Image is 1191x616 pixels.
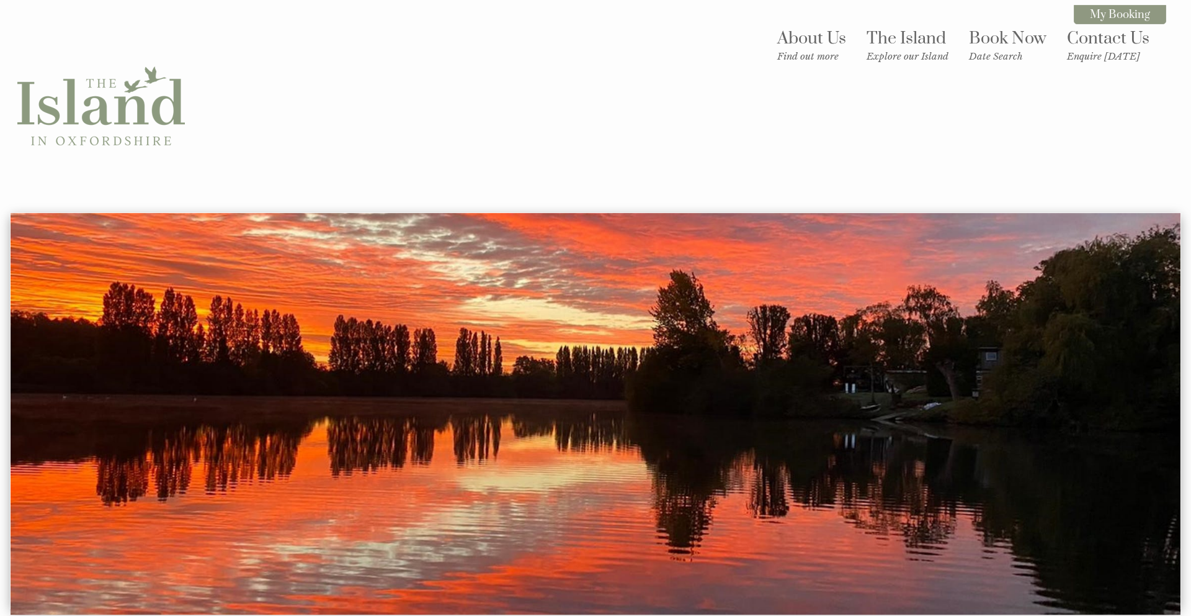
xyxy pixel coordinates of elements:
small: Date Search [969,50,1046,62]
small: Explore our Island [867,50,948,62]
a: My Booking [1074,5,1166,24]
a: The IslandExplore our Island [867,28,948,62]
img: The Island in Oxfordshire [17,23,185,191]
small: Enquire [DATE] [1067,50,1149,62]
a: Contact UsEnquire [DATE] [1067,28,1149,62]
a: Book NowDate Search [969,28,1046,62]
small: Find out more [777,50,846,62]
a: About UsFind out more [777,28,846,62]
